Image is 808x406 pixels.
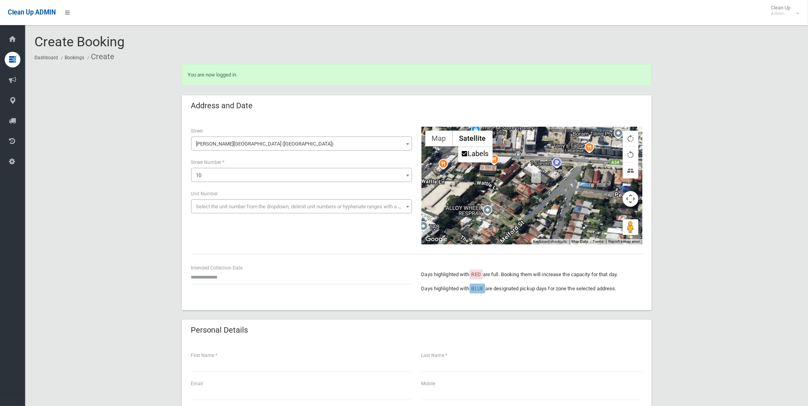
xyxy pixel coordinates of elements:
[423,234,449,244] img: Google
[34,34,125,49] span: Create Booking
[623,219,638,235] button: Drag Pegman onto the map to open Street View
[421,284,642,293] p: Days highlighted with are designated pickup days for zone the selected address.
[182,64,652,86] div: You are now logged in.
[8,9,56,16] span: Clean Up ADMIN
[623,131,638,146] button: Rotate map clockwise
[623,147,638,162] button: Rotate map counterclockwise
[196,204,415,209] span: Select the unit number from the dropdown, delimit unit numbers or hyphenate ranges with a comma
[593,239,604,244] a: Terms (opens in new tab)
[623,191,638,207] button: Map camera controls
[85,49,114,64] li: Create
[453,131,493,146] button: Show satellite imagery
[196,172,202,178] span: 10
[767,5,798,16] span: Clean Up
[421,270,642,279] p: Days highlighted with are full. Booking them will increase the capacity for that day.
[425,131,453,146] button: Show street map
[34,55,58,60] a: Dashboard
[531,169,541,183] div: 10 Melford Street, HURLSTONE PARK NSW 2193
[423,234,449,244] a: Open this area in Google Maps (opens a new window)
[459,147,492,162] li: Labels
[182,98,262,113] header: Address and Date
[533,239,567,244] button: Keyboard shortcuts
[468,149,489,158] label: Labels
[572,239,588,244] button: Map Data
[193,138,410,149] span: Melford Street (HURLSTONE PARK 2193)
[771,11,790,16] small: Admin
[472,271,481,277] span: RED
[191,168,412,182] span: 10
[193,170,410,181] span: 10
[458,146,493,162] ul: Show satellite imagery
[65,55,84,60] a: Bookings
[191,137,412,151] span: Melford Street (HURLSTONE PARK 2193)
[472,286,483,291] span: BLUE
[609,239,640,244] a: Report a map error
[623,163,638,178] button: Tilt map
[182,322,258,338] header: Personal Details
